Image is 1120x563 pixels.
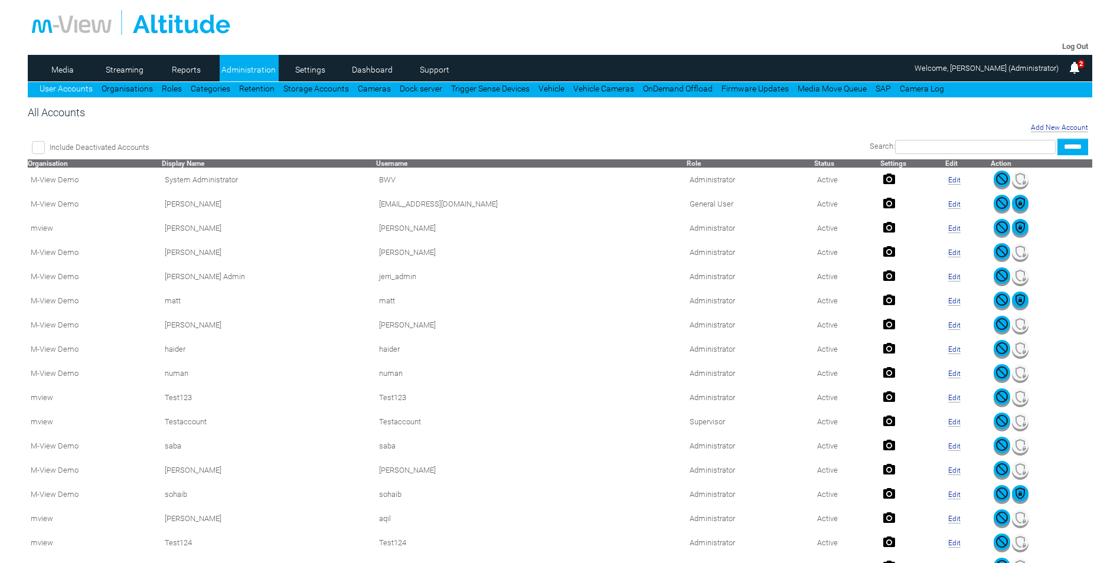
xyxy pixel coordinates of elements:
img: user-active-green-icon.svg [994,485,1010,502]
th: Settings [880,159,945,168]
a: Administration [220,61,277,78]
td: Active [814,410,880,434]
td: Administrator [687,434,815,458]
img: user-active-green-icon.svg [994,292,1010,308]
a: Vehicle Cameras [573,84,634,93]
img: user-active-green-icon.svg [994,316,1010,332]
td: Active [814,240,880,264]
span: mview [31,538,53,547]
td: Administrator [687,168,815,192]
img: mfa-shield-white-icon.svg [1012,533,1028,550]
img: camera24.png [883,173,895,185]
a: Dashboard [344,61,401,78]
img: camera24.png [883,270,895,281]
img: camera24.png [883,318,895,330]
img: camera24.png [883,415,895,427]
td: Active [814,434,880,458]
a: Edit [948,394,961,402]
span: Jerri [379,248,436,257]
td: Active [814,531,880,555]
td: Administrator [687,289,815,313]
a: Log Out [1062,42,1088,51]
td: Active [814,289,880,313]
a: Vehicle [538,84,564,93]
img: bell25.png [1067,61,1082,75]
img: camera24.png [883,391,895,402]
img: mfa-shield-white-icon.svg [1012,171,1028,187]
a: MFA Not Set [1012,180,1028,189]
img: user-active-green-icon.svg [994,340,1010,356]
a: Trigger Sense Devices [451,84,530,93]
img: user-active-green-icon.svg [994,243,1010,260]
span: Contact Method: SMS and Email [165,296,181,305]
a: Reset MFA [1012,495,1028,503]
img: camera24.png [883,439,895,451]
td: Supervisor [687,410,815,434]
td: Administrator [687,385,815,410]
img: mfa-shield-green-icon.svg [1012,219,1028,235]
a: Edit [948,176,961,185]
a: MFA Not Set [1012,374,1028,382]
a: MFA Not Set [1012,446,1028,455]
span: sohaib [379,490,401,499]
img: mfa-shield-white-icon.svg [1012,437,1028,453]
td: Active [814,385,880,410]
img: mfa-shield-white-icon.svg [1012,413,1028,429]
img: user-active-green-icon.svg [994,267,1010,284]
img: mfa-shield-white-icon.svg [1012,340,1028,356]
span: Contact Method: SMS and Email [165,466,221,474]
a: Edit [948,369,961,378]
a: Deactivate [994,470,1010,479]
a: MFA Not Set [1012,325,1028,334]
a: Edit [948,297,961,306]
td: Administrator [687,482,815,506]
span: M-View Demo [31,320,79,329]
img: user-active-green-icon.svg [994,461,1010,477]
td: Administrator [687,313,815,337]
img: camera24.png [883,512,895,523]
a: MFA Not Set [1012,349,1028,358]
img: mfa-shield-white-icon.svg [1012,243,1028,260]
img: mfa-shield-white-icon.svg [1012,461,1028,477]
span: M-View Demo [31,248,79,257]
img: user-active-green-icon.svg [994,437,1010,453]
a: MFA Not Set [1012,253,1028,261]
a: Edit [948,442,961,451]
span: BWV [379,175,396,184]
td: Administrator [687,264,815,289]
a: Firmware Updates [721,84,789,93]
img: user-active-green-icon.svg [994,388,1010,405]
span: haider [379,345,400,353]
a: Deactivate [994,519,1010,528]
a: Deactivate [994,349,1010,358]
span: Contact Method: None [165,175,238,184]
a: Edit [948,200,961,209]
span: Include Deactivated Accounts [50,143,149,152]
a: Deactivate [994,301,1010,310]
a: Edit [948,224,961,233]
img: camera24.png [883,342,895,354]
td: Administrator [687,240,815,264]
td: Active [814,337,880,361]
td: Active [814,313,880,337]
a: Edit [948,515,961,523]
span: M-View Demo [31,272,79,281]
td: Administrator [687,506,815,531]
td: Administrator [687,216,815,240]
a: Edit [948,490,961,499]
a: Deactivate [994,495,1010,503]
span: selina [379,224,436,233]
a: Reset MFA [1012,228,1028,237]
img: user-active-green-icon.svg [994,195,1010,211]
span: numan [379,369,403,378]
span: M-View Demo [31,369,79,378]
span: M-View Demo [31,441,79,450]
div: Search: [410,139,1088,155]
img: camera24.png [883,463,895,475]
a: Categories [191,84,230,93]
a: MFA Not Set [1012,519,1028,528]
span: Contact Method: SMS and Email [165,369,188,378]
span: gavin [379,466,436,474]
span: Welcome, [PERSON_NAME] (Administrator) [915,64,1059,73]
img: camera24.png [883,366,895,378]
